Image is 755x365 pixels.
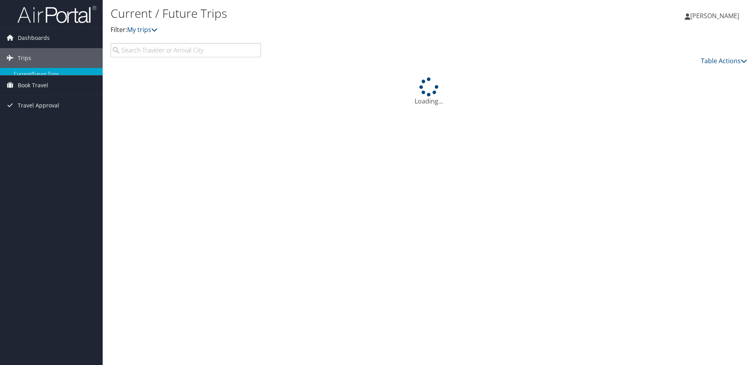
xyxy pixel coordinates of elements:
[111,5,535,22] h1: Current / Future Trips
[18,28,50,48] span: Dashboards
[690,11,739,20] span: [PERSON_NAME]
[127,25,158,34] a: My trips
[111,77,747,106] div: Loading...
[701,56,747,65] a: Table Actions
[685,4,747,28] a: [PERSON_NAME]
[18,75,48,95] span: Book Travel
[18,48,31,68] span: Trips
[111,25,535,35] p: Filter:
[18,96,59,115] span: Travel Approval
[111,43,261,57] input: Search Traveler or Arrival City
[17,5,96,24] img: airportal-logo.png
